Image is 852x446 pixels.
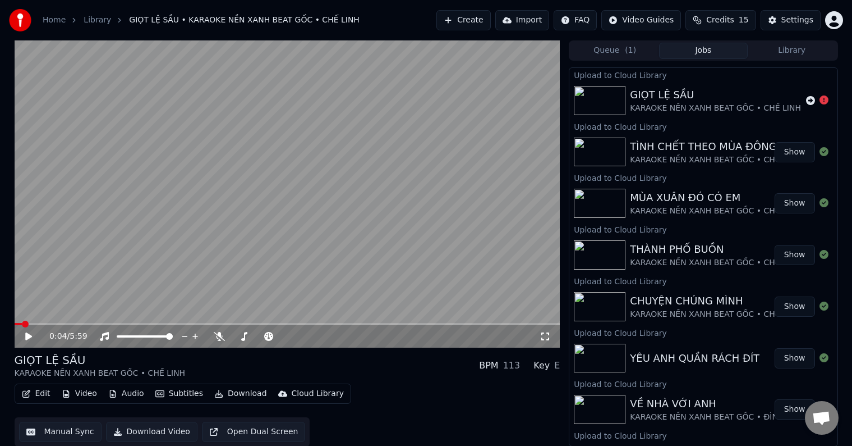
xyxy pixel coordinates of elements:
div: TÌNH CHẾT THEO MÙA ĐÔNG [630,139,801,154]
div: KARAOKE NỀN XANH BEAT GỐC • CHẾ LINH [630,103,801,114]
div: KARAOKE NỀN XANH BEAT GỐC • CHẾ LINH [630,206,801,217]
a: Library [84,15,111,26]
div: Settings [781,15,813,26]
span: Credits [706,15,734,26]
button: Create [436,10,491,30]
button: Show [775,193,815,213]
span: 5:59 [70,331,87,342]
button: Show [775,399,815,420]
button: Audio [104,386,149,402]
button: Open Dual Screen [202,422,306,442]
button: Library [748,43,836,59]
div: Upload to Cloud Library [569,120,837,133]
div: KARAOKE NỀN XANH BEAT GỐC • ĐÌNH DUY [630,412,803,423]
button: FAQ [554,10,597,30]
div: E [554,359,560,372]
div: Upload to Cloud Library [569,326,837,339]
div: KARAOKE NỀN XANH BEAT GỐC • CHẾ LINH [630,309,801,320]
div: Upload to Cloud Library [569,429,837,442]
div: CHUYỆN CHÚNG MÌNH [630,293,801,309]
div: KARAOKE NỀN XANH BEAT GỐC • CHẾ LINH [15,368,186,379]
button: Queue [570,43,659,59]
div: / [49,331,76,342]
div: Upload to Cloud Library [569,68,837,81]
span: 0:04 [49,331,67,342]
button: Show [775,297,815,317]
div: YÊU ANH QUẦN RÁCH ĐÍT [630,351,759,366]
div: Open chat [805,401,839,435]
div: KARAOKE NỀN XANH BEAT GỐC • CHẾ LINH [630,154,801,166]
button: Import [495,10,549,30]
button: Credits15 [685,10,756,30]
div: 113 [503,359,521,372]
div: BPM [479,359,498,372]
nav: breadcrumb [43,15,360,26]
div: Upload to Cloud Library [569,377,837,390]
div: Upload to Cloud Library [569,171,837,184]
div: MÙA XUÂN ĐÓ CÓ EM [630,190,801,206]
button: Manual Sync [19,422,102,442]
span: ( 1 ) [625,45,636,56]
button: Video [57,386,102,402]
span: GIỌT LỆ SẦU • KARAOKE NỀN XANH BEAT GỐC • CHẾ LINH [129,15,360,26]
button: Video Guides [601,10,681,30]
div: Cloud Library [292,388,344,399]
button: Show [775,348,815,368]
button: Jobs [659,43,748,59]
button: Show [775,245,815,265]
button: Edit [17,386,55,402]
div: VỀ NHÀ VỚI ANH [630,396,803,412]
div: Upload to Cloud Library [569,222,837,236]
div: GIỌT LỆ SẦU [15,352,186,368]
span: 15 [739,15,749,26]
button: Download Video [106,422,197,442]
button: Settings [761,10,821,30]
div: Upload to Cloud Library [569,274,837,288]
div: THÀNH PHỐ BUỒN [630,242,801,257]
a: Home [43,15,66,26]
button: Subtitles [151,386,208,402]
div: Key [533,359,550,372]
div: KARAOKE NỀN XANH BEAT GỐC • CHẾ LINH [630,257,801,268]
button: Show [775,142,815,162]
button: Download [210,386,271,402]
img: youka [9,9,31,31]
div: GIỌT LỆ SẦU [630,87,801,103]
